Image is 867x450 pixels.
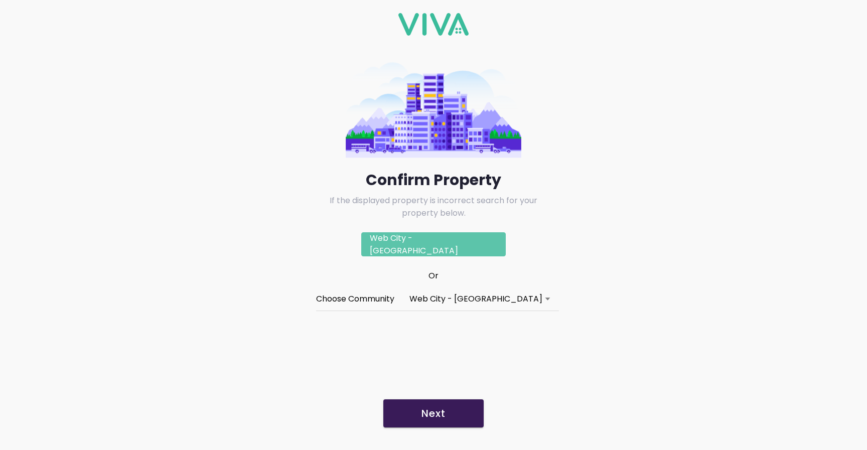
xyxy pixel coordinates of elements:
p: Web City - [GEOGRAPHIC_DATA] [361,232,506,256]
ion-text: Or [428,270,439,281]
h1: Confirm Property [313,171,554,189]
ion-text: If the displayed property is incorrect search for your property below. [330,195,537,219]
ion-button: Next [383,399,484,427]
a: Next [383,415,484,427]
